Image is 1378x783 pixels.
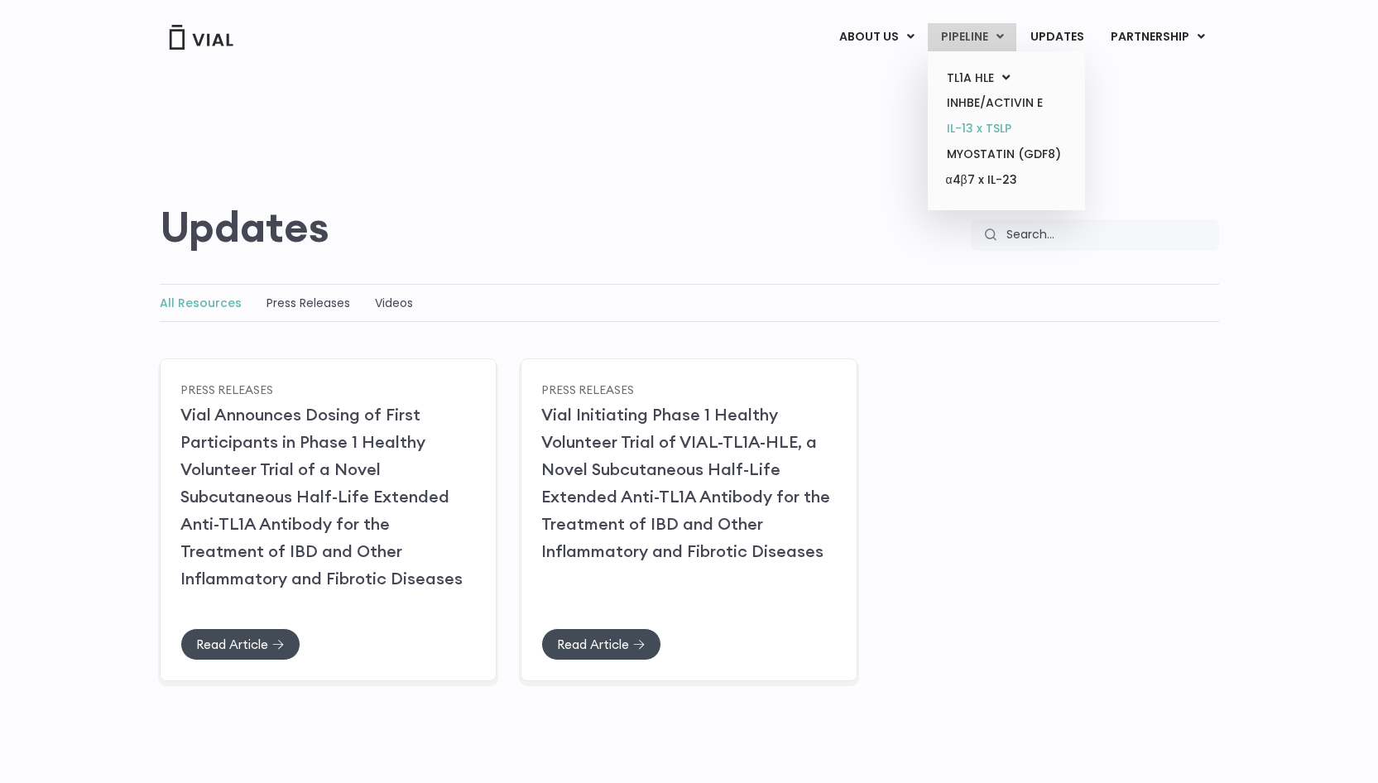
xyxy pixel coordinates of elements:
[934,65,1078,91] a: TL1A HLEMenu Toggle
[826,23,927,51] a: ABOUT USMenu Toggle
[541,382,634,396] a: Press Releases
[168,25,234,50] img: Vial Logo
[541,404,830,561] a: Vial Initiating Phase 1 Healthy Volunteer Trial of VIAL-TL1A-HLE, a Novel Subcutaneous Half-Life ...
[934,116,1078,142] a: IL-13 x TSLP
[375,295,413,311] a: Videos
[928,23,1016,51] a: PIPELINEMenu Toggle
[934,90,1078,116] a: INHBE/ACTIVIN E
[266,295,350,311] a: Press Releases
[180,382,273,396] a: Press Releases
[160,295,242,311] a: All Resources
[557,638,629,651] span: Read Article
[1017,23,1097,51] a: UPDATES
[196,638,268,651] span: Read Article
[934,167,1078,194] a: α4β7 x IL-23
[541,628,661,661] a: Read Article
[1097,23,1218,51] a: PARTNERSHIPMenu Toggle
[996,219,1219,251] input: Search...
[934,142,1078,167] a: MYOSTATIN (GDF8)
[160,203,329,251] h2: Updates
[180,404,463,588] a: Vial Announces Dosing of First Participants in Phase 1 Healthy Volunteer Trial of a Novel Subcuta...
[180,628,300,661] a: Read Article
